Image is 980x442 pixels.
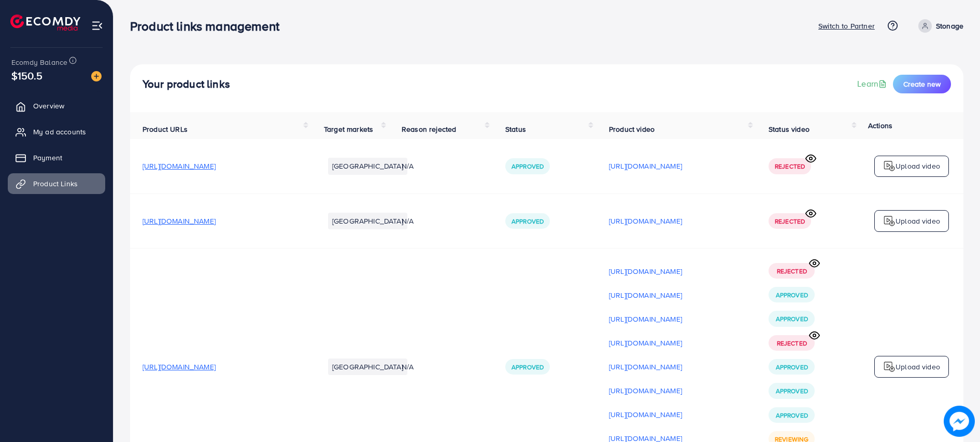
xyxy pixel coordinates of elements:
[609,215,682,227] p: [URL][DOMAIN_NAME]
[868,120,892,131] span: Actions
[143,161,216,171] span: [URL][DOMAIN_NAME]
[609,361,682,373] p: [URL][DOMAIN_NAME]
[609,265,682,278] p: [URL][DOMAIN_NAME]
[33,127,86,137] span: My ad accounts
[776,291,808,299] span: Approved
[324,124,373,134] span: Target markets
[512,363,544,371] span: Approved
[896,215,940,227] p: Upload video
[8,95,105,116] a: Overview
[91,20,103,32] img: menu
[11,57,67,67] span: Ecomdy Balance
[893,75,951,93] button: Create new
[775,162,805,171] span: Rejected
[8,121,105,142] a: My ad accounts
[609,408,682,421] p: [URL][DOMAIN_NAME]
[883,215,896,227] img: logo
[914,19,963,33] a: Stonage
[505,124,526,134] span: Status
[609,384,682,397] p: [URL][DOMAIN_NAME]
[33,178,78,189] span: Product Links
[143,78,230,91] h4: Your product links
[818,20,875,32] p: Switch to Partner
[776,411,808,420] span: Approved
[769,124,809,134] span: Status video
[328,158,407,174] li: [GEOGRAPHIC_DATA]
[777,267,807,275] span: Rejected
[609,337,682,349] p: [URL][DOMAIN_NAME]
[130,19,288,34] h3: Product links management
[776,363,808,371] span: Approved
[143,362,216,372] span: [URL][DOMAIN_NAME]
[91,71,102,81] img: image
[512,162,544,171] span: Approved
[776,386,808,395] span: Approved
[10,15,80,31] img: logo
[936,20,963,32] p: Stonage
[775,217,805,226] span: Rejected
[896,361,940,373] p: Upload video
[777,339,807,348] span: Rejected
[512,217,544,226] span: Approved
[11,68,42,83] span: $150.5
[609,289,682,301] p: [URL][DOMAIN_NAME]
[143,216,216,226] span: [URL][DOMAIN_NAME]
[857,78,889,90] a: Learn
[33,101,64,111] span: Overview
[903,79,941,89] span: Create new
[402,124,456,134] span: Reason rejected
[402,161,414,171] span: N/A
[8,147,105,168] a: Payment
[609,160,682,172] p: [URL][DOMAIN_NAME]
[946,408,973,435] img: image
[883,160,896,172] img: logo
[328,358,407,375] li: [GEOGRAPHIC_DATA]
[328,213,407,229] li: [GEOGRAPHIC_DATA]
[33,153,62,163] span: Payment
[402,362,414,372] span: N/A
[883,361,896,373] img: logo
[609,124,655,134] span: Product video
[776,314,808,323] span: Approved
[896,160,940,172] p: Upload video
[609,313,682,325] p: [URL][DOMAIN_NAME]
[402,216,414,226] span: N/A
[8,173,105,194] a: Product Links
[143,124,188,134] span: Product URLs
